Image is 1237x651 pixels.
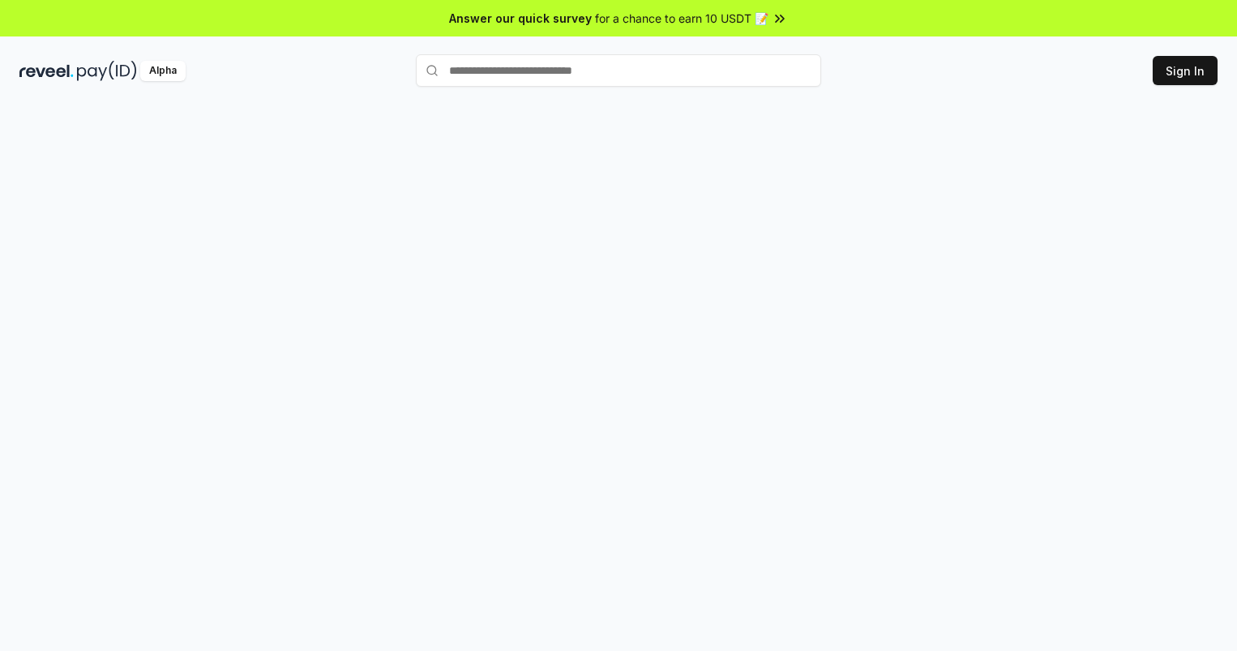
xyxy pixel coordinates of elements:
span: for a chance to earn 10 USDT 📝 [595,10,768,27]
div: Alpha [140,61,186,81]
img: reveel_dark [19,61,74,81]
img: pay_id [77,61,137,81]
button: Sign In [1153,56,1218,85]
span: Answer our quick survey [449,10,592,27]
